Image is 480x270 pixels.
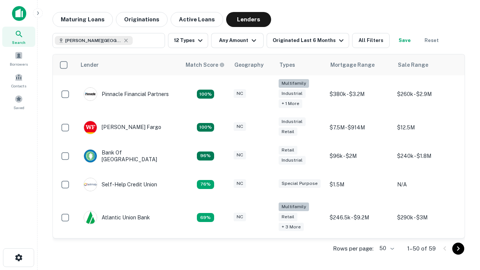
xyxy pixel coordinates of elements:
div: Retail [279,127,297,136]
th: Geography [230,54,275,75]
div: NC [234,213,246,221]
button: Originations [116,12,168,27]
div: Industrial [279,117,306,126]
div: Types [279,60,295,69]
button: Active Loans [171,12,223,27]
div: Industrial [279,89,306,98]
span: Search [12,39,25,45]
th: Sale Range [393,54,461,75]
td: N/A [393,170,461,199]
th: Types [275,54,326,75]
p: Rows per page: [333,244,373,253]
a: Search [2,27,35,47]
div: Retail [279,146,297,154]
div: NC [234,179,246,188]
div: Matching Properties: 26, hasApolloMatch: undefined [197,90,214,99]
img: picture [84,88,97,100]
span: Saved [13,105,24,111]
td: $240k - $1.8M [393,142,461,170]
th: Capitalize uses an advanced AI algorithm to match your search with the best lender. The match sco... [181,54,230,75]
div: 50 [376,243,395,254]
div: NC [234,151,246,159]
div: + 3 more [279,223,304,231]
img: picture [84,121,97,134]
a: Saved [2,92,35,112]
td: $7.5M - $914M [326,113,393,142]
td: $12.5M [393,113,461,142]
button: Save your search to get updates of matches that match your search criteria. [393,33,417,48]
div: Atlantic Union Bank [84,211,150,224]
div: Multifamily [279,202,309,211]
div: Geography [234,60,264,69]
img: picture [84,211,97,224]
td: $1.5M [326,170,393,199]
div: Mortgage Range [330,60,375,69]
div: Matching Properties: 11, hasApolloMatch: undefined [197,180,214,189]
a: Contacts [2,70,35,90]
img: picture [84,150,97,162]
h6: Match Score [186,61,223,69]
span: [PERSON_NAME][GEOGRAPHIC_DATA], [GEOGRAPHIC_DATA] [65,37,121,44]
button: Originated Last 6 Months [267,33,349,48]
div: Capitalize uses an advanced AI algorithm to match your search with the best lender. The match sco... [186,61,225,69]
div: [PERSON_NAME] Fargo [84,121,161,134]
div: Self-help Credit Union [84,178,157,191]
div: NC [234,122,246,131]
div: Sale Range [398,60,428,69]
td: $260k - $2.9M [393,75,461,113]
td: $290k - $3M [393,199,461,237]
button: All Filters [352,33,390,48]
div: Multifamily [279,79,309,88]
div: Matching Properties: 10, hasApolloMatch: undefined [197,213,214,222]
div: Originated Last 6 Months [273,36,346,45]
div: Industrial [279,156,306,165]
p: 1–50 of 59 [407,244,436,253]
div: Pinnacle Financial Partners [84,87,169,101]
td: $246.5k - $9.2M [326,199,393,237]
button: Reset [420,33,444,48]
button: Any Amount [211,33,264,48]
span: Contacts [11,83,26,89]
img: picture [84,178,97,191]
td: $380k - $3.2M [326,75,393,113]
div: Retail [279,213,297,221]
div: Matching Properties: 15, hasApolloMatch: undefined [197,123,214,132]
div: Special Purpose [279,179,321,188]
div: Matching Properties: 14, hasApolloMatch: undefined [197,151,214,160]
th: Lender [76,54,181,75]
div: NC [234,89,246,98]
div: + 1 more [279,99,302,108]
span: Borrowers [10,61,28,67]
button: Maturing Loans [52,12,113,27]
button: Go to next page [452,243,464,255]
th: Mortgage Range [326,54,393,75]
div: Lender [81,60,99,69]
a: Borrowers [2,48,35,69]
div: Bank Of [GEOGRAPHIC_DATA] [84,149,174,163]
button: Lenders [226,12,271,27]
button: 12 Types [168,33,208,48]
img: capitalize-icon.png [12,6,26,21]
td: $96k - $2M [326,142,393,170]
iframe: Chat Widget [442,186,480,222]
